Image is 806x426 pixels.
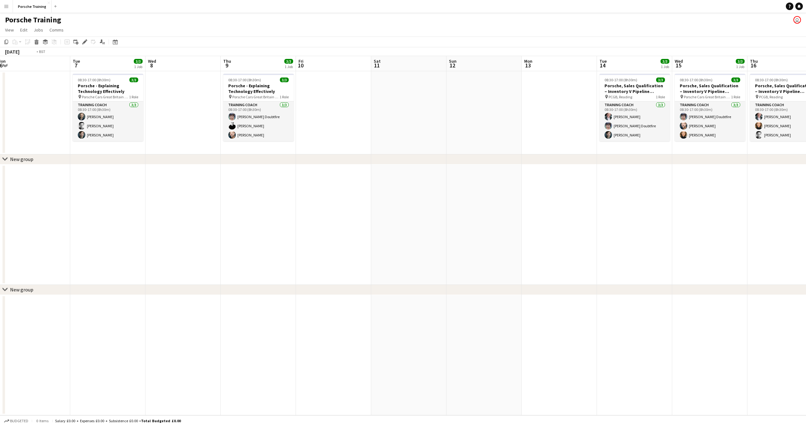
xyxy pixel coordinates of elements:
span: Edit [20,27,27,33]
span: Jobs [34,27,43,33]
h1: Porsche Training [5,15,61,25]
a: Comms [47,26,66,34]
button: Budgeted [3,417,29,424]
div: [DATE] [5,49,20,55]
a: Edit [18,26,30,34]
a: View [3,26,16,34]
div: Salary £0.00 + Expenses £0.00 + Subsistence £0.00 = [55,418,181,423]
span: Budgeted [10,419,28,423]
button: Porsche Training [13,0,52,13]
span: View [5,27,14,33]
div: New group [10,156,33,162]
span: Total Budgeted £0.00 [141,418,181,423]
a: Jobs [31,26,46,34]
span: Comms [49,27,64,33]
app-user-avatar: Lisa Fretwell [793,16,801,24]
span: 0 items [35,418,50,423]
div: New group [10,286,33,293]
div: BST [39,49,45,54]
